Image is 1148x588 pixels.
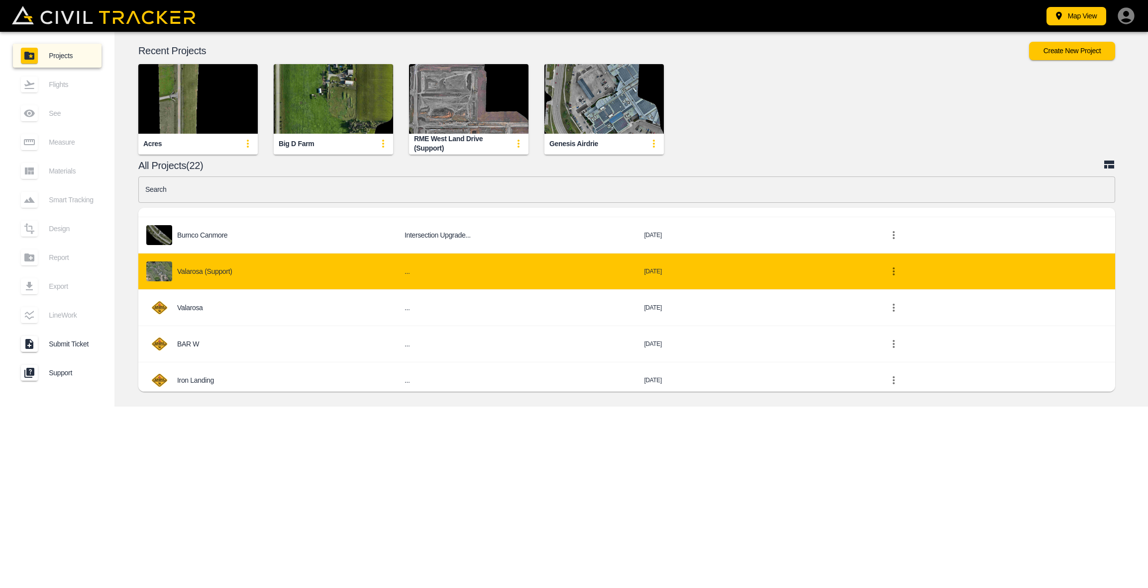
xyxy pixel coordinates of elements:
p: Valarosa (Support) [177,267,232,275]
img: Genesis Airdrie [544,64,664,134]
div: Acres [143,139,162,149]
td: [DATE] [636,362,875,399]
span: Support [49,369,94,377]
a: Support [13,361,102,385]
p: BAR W [177,340,199,348]
h6: ... [405,265,628,278]
span: Submit Ticket [49,340,94,348]
span: Projects [49,52,94,60]
img: Civil Tracker [12,6,196,25]
img: project-image [146,225,172,245]
button: Create New Project [1029,42,1115,60]
div: Big D Farm [279,139,314,149]
div: Genesis Airdrie [549,139,598,149]
img: project-image [146,298,172,318]
img: project-image [146,261,172,281]
img: project-image [146,334,172,354]
img: project-image [146,370,172,390]
td: [DATE] [636,217,875,253]
button: Map View [1046,7,1106,25]
td: [DATE] [636,290,875,326]
img: RME West Land Drive (Support) [409,64,528,134]
button: update-card-details [238,134,258,154]
h6: ... [405,302,628,314]
h6: ... [405,374,628,387]
h6: ... [405,338,628,350]
img: Big D Farm [274,64,393,134]
h6: Intersection Upgrade [405,229,628,242]
a: Submit Ticket [13,332,102,356]
div: RME West Land Drive (Support) [414,134,509,153]
img: Acres [138,64,258,134]
p: All Projects(22) [138,162,1103,169]
td: [DATE] [636,253,875,290]
button: update-card-details [509,134,528,154]
td: [DATE] [636,326,875,362]
p: Valarosa [177,304,203,312]
a: Projects [13,44,102,68]
p: Burnco Canmore [177,231,227,239]
p: Iron Landing [177,376,214,384]
button: update-card-details [373,134,393,154]
button: update-card-details [644,134,664,154]
p: Recent Projects [138,47,1029,55]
